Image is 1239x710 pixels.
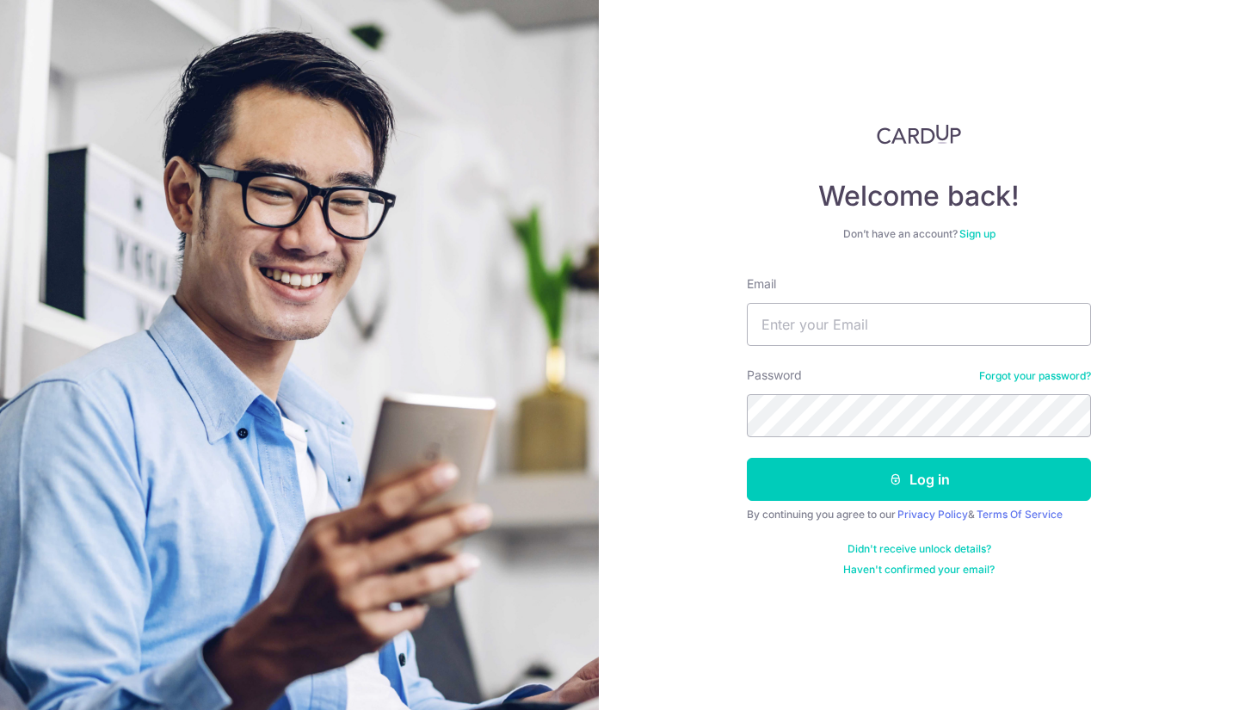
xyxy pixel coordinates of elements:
div: Don’t have an account? [747,227,1091,241]
a: Didn't receive unlock details? [848,542,991,556]
a: Forgot your password? [979,369,1091,383]
img: CardUp Logo [877,124,961,145]
input: Enter your Email [747,303,1091,346]
a: Terms Of Service [977,508,1063,521]
a: Privacy Policy [897,508,968,521]
a: Sign up [959,227,996,240]
h4: Welcome back! [747,179,1091,213]
a: Haven't confirmed your email? [843,563,995,577]
label: Password [747,367,802,384]
button: Log in [747,458,1091,501]
div: By continuing you agree to our & [747,508,1091,522]
label: Email [747,275,776,293]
